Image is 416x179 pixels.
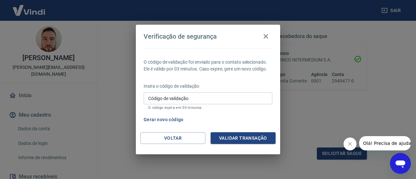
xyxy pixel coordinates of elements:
p: O código expira em 03 minutos. [148,106,268,110]
iframe: Mensagem da empresa [359,136,411,150]
p: Insira o código de validação [144,83,272,90]
p: O código de validação foi enviado para o contato selecionado. Ele é válido por 03 minutos. Caso e... [144,59,272,72]
h4: Verificação de segurança [144,32,217,40]
span: Olá! Precisa de ajuda? [4,5,55,10]
button: Gerar novo código [141,114,186,126]
button: Voltar [140,132,205,144]
button: Validar transação [211,132,276,144]
iframe: Fechar mensagem [344,137,357,150]
iframe: Botão para abrir a janela de mensagens [390,153,411,174]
